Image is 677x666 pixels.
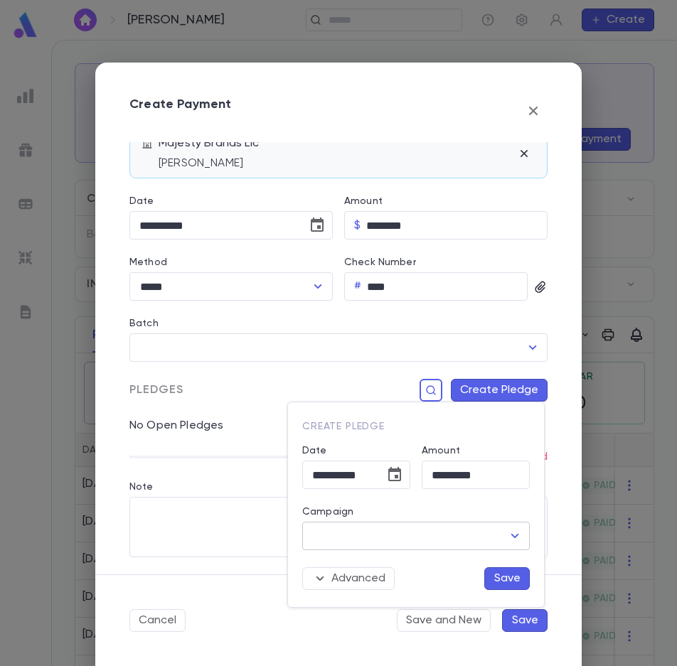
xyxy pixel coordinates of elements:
[302,567,395,590] button: Advanced
[302,506,353,517] label: Campaign
[302,421,385,431] span: Create Pledge
[302,445,410,456] label: Date
[380,461,409,489] button: Choose date, selected date is Sep 2, 2025
[484,567,530,590] button: Save
[422,445,460,456] label: Amount
[505,526,525,546] button: Open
